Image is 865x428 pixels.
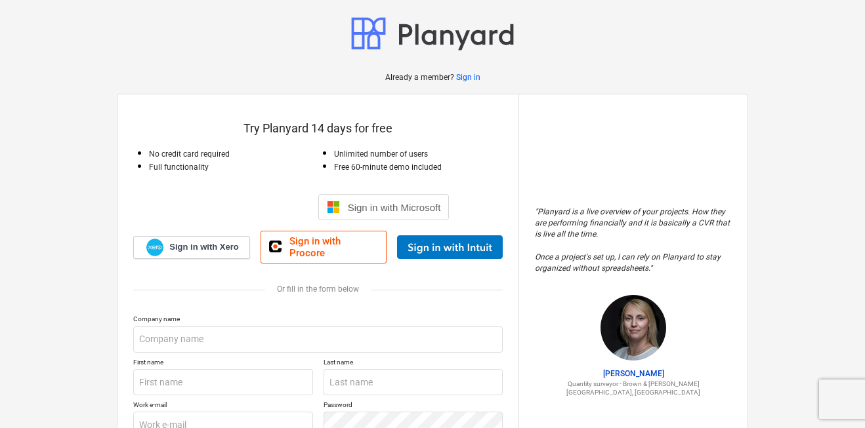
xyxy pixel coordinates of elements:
[327,201,340,214] img: Microsoft logo
[456,72,480,83] a: Sign in
[169,241,238,253] span: Sign in with Xero
[133,369,313,395] input: First name
[180,193,314,222] iframe: Sign in with Google Button
[334,149,503,160] p: Unlimited number of users
[133,236,250,259] a: Sign in with Xero
[149,149,318,160] p: No credit card required
[133,315,503,326] p: Company name
[348,202,441,213] span: Sign in with Microsoft
[133,400,313,412] p: Work e-mail
[601,295,666,360] img: Claire Hill
[324,358,503,369] p: Last name
[289,235,378,259] span: Sign in with Procore
[149,162,318,173] p: Full functionality
[535,388,732,397] p: [GEOGRAPHIC_DATA], [GEOGRAPHIC_DATA]
[146,239,163,256] img: Xero logo
[133,358,313,369] p: First name
[535,379,732,388] p: Quantity surveyor - Brown & [PERSON_NAME]
[133,326,503,353] input: Company name
[334,162,503,173] p: Free 60-minute demo included
[133,284,503,294] div: Or fill in the form below
[261,231,387,263] a: Sign in with Procore
[324,400,503,412] p: Password
[133,121,503,136] p: Try Planyard 14 days for free
[324,369,503,395] input: Last name
[385,72,456,83] p: Already a member?
[535,368,732,379] p: [PERSON_NAME]
[535,206,732,274] p: " Planyard is a live overview of your projects. How they are performing financially and it is bas...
